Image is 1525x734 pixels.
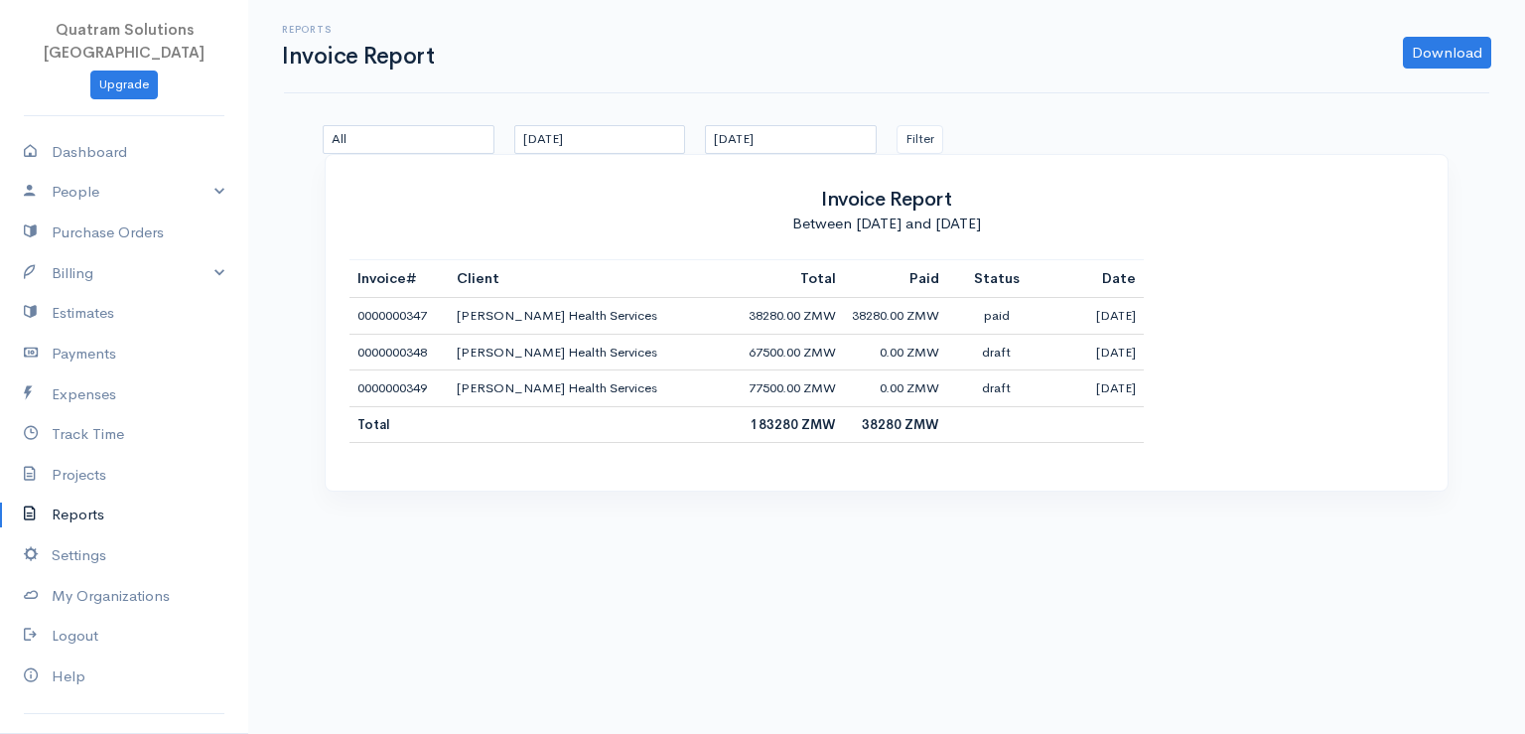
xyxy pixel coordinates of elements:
td: 183280 ZMW [741,406,844,443]
th: Total [741,260,844,298]
td: draft [947,370,1045,407]
td: [DATE] [1045,334,1144,370]
td: [PERSON_NAME] Health Services [449,334,742,370]
td: Total [349,406,449,443]
button: Filter [897,125,943,154]
td: [DATE] [1045,370,1144,407]
h2: Invoice Report [349,186,1424,213]
th: Status [947,260,1045,298]
td: 38280.00 ZMW [844,298,947,335]
td: 67500.00 ZMW [741,334,844,370]
td: 38280.00 ZMW [741,298,844,335]
th: Date [1045,260,1144,298]
td: 0.00 ZMW [844,370,947,407]
td: 0000000349 [349,370,449,407]
td: 77500.00 ZMW [741,370,844,407]
td: 0000000348 [349,334,449,370]
h1: Invoice Report [282,44,435,69]
th: Invoice# [349,260,449,298]
th: Client [449,260,742,298]
div: Between [DATE] and [DATE] [349,213,1424,234]
td: [DATE] [1045,298,1144,335]
td: [PERSON_NAME] Health Services [449,370,742,407]
th: Paid [844,260,947,298]
a: Upgrade [90,71,158,99]
h6: Reports [282,24,435,35]
td: 38280 ZMW [844,406,947,443]
td: 0.00 ZMW [844,334,947,370]
td: 0000000347 [349,298,449,335]
span: Quatram Solutions [GEOGRAPHIC_DATA] [44,20,205,62]
a: Download [1403,37,1491,69]
td: [PERSON_NAME] Health Services [449,298,742,335]
td: paid [947,298,1045,335]
td: draft [947,334,1045,370]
